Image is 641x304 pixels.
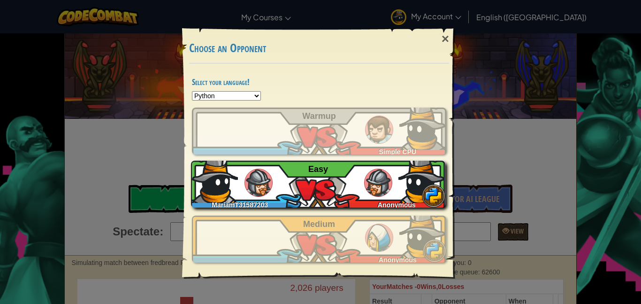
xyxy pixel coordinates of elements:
[364,169,392,197] img: humans_ladder_easy.png
[302,111,336,121] span: Warmup
[303,219,335,229] span: Medium
[378,201,416,209] span: Anonymous
[398,156,445,203] img: B1PWghEYS1aBAAAAAElFTkSuQmCC
[399,211,446,258] img: B1PWghEYS1aBAAAAAElFTkSuQmCC
[212,201,268,209] span: MariamT31587203
[192,161,446,208] a: MariamT31587203Anonymous
[189,42,449,55] h3: Choose an Opponent
[244,169,273,197] img: humans_ladder_easy.png
[435,25,456,53] div: ×
[399,103,446,150] img: B1PWghEYS1aBAAAAAElFTkSuQmCC
[191,156,238,203] img: B1PWghEYS1aBAAAAAElFTkSuQmCC
[308,164,328,174] span: Easy
[379,256,417,264] span: Anonymous
[192,78,446,86] h4: Select your language!
[379,148,416,156] span: Simple CPU
[365,116,393,144] img: humans_ladder_tutorial.png
[192,108,446,155] a: Simple CPU
[192,216,446,263] a: Anonymous
[365,224,393,252] img: humans_ladder_medium.png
